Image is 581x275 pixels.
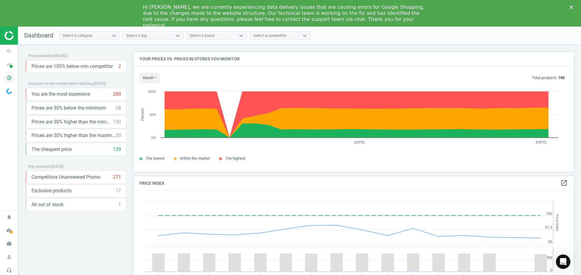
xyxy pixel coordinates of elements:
[31,201,64,208] span: All out of stock
[558,75,565,80] b: 745
[148,90,156,93] text: 100%
[118,63,121,70] div: 2
[556,254,570,269] iframe: Intercom live chat
[113,91,121,98] div: 280
[532,75,565,81] p: Total products:
[63,33,92,38] div: Select a category
[24,32,53,39] span: Dashboard
[354,140,365,144] tspan: [DATE]
[547,256,552,260] text: 500
[113,119,121,125] div: 150
[3,225,15,236] i: cloud_done
[116,132,121,139] div: 50
[6,88,12,94] img: wGWNvw8QSZomAAAAABJRU5ErkJggg==
[116,187,121,194] div: 17
[545,225,552,230] text: 97.5
[3,59,15,70] i: timeline
[31,119,113,125] span: Prices are 30% higher than the minimum
[190,33,214,38] div: Select a brand
[31,187,71,194] span: Exclusive products
[140,108,145,121] tspan: Percent
[31,146,72,153] span: The cheapest price
[180,156,210,161] span: Within the market
[51,165,64,169] span: ( [DATE] )
[31,174,100,181] span: Competitors Unanswered Promo
[5,31,48,40] img: ajHJNr6hYgQAAAAASUVORK5CYII=
[146,156,165,161] span: The lowest
[3,46,15,57] i: search
[3,251,15,263] i: person
[31,91,90,98] span: You are the most expensive
[3,72,15,84] i: pie_chart_outlined
[133,52,574,66] h4: Your prices vs. prices in stores you monitor
[31,132,116,139] span: Prices are 30% higher than the maximal
[28,54,54,58] span: Price protection
[140,72,160,83] button: month
[3,211,15,223] i: notifications
[118,201,121,208] div: 1
[550,268,552,272] text: 0
[555,214,559,231] tspan: Price Index
[149,113,156,117] text: 50%
[28,165,51,169] span: Pay attention
[548,240,552,244] text: 95
[536,140,547,144] tspan: [DATE]
[54,54,67,58] span: ( [DATE] )
[3,238,15,249] i: work
[113,146,121,153] div: 139
[113,174,121,181] div: 271
[133,176,574,190] h4: Price Index
[546,212,552,216] text: 100
[93,82,106,86] span: ( [DATE] )
[126,33,146,38] div: Select a tag
[253,33,287,38] div: Select a competitor
[225,156,245,161] span: The highest
[570,5,576,9] div: Close
[560,179,568,187] a: open_in_new
[31,63,113,70] span: Prices are 100% below min competitor
[31,105,106,111] span: Prices are 30% below the minimum
[116,105,121,111] div: 28
[151,136,156,139] text: 0%
[143,4,428,28] div: Hi [PERSON_NAME], we are currently experiencing data delivery issues that are causing errors for ...
[28,82,93,86] span: Situation on the market before repricing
